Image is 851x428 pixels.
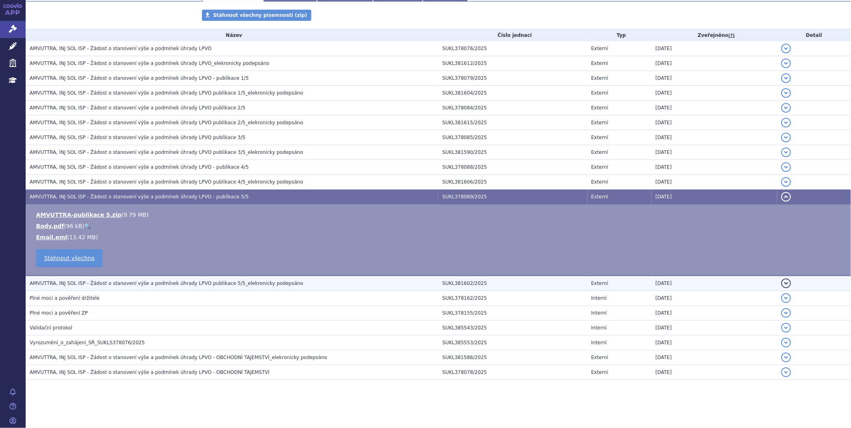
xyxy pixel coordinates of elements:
span: AMVUTTRA, INJ SOL ISP - Žádost o stanovení výše a podmínek úhrady LPVO publikace 2/5 [30,105,246,111]
span: AMVUTTRA, INJ SOL ISP - Žádost o stanovení výše a podmínek úhrady LPVO publikace 1/5_elekronicky ... [30,90,303,96]
th: Název [26,29,438,41]
span: Externí [591,369,608,375]
td: SUKL385553/2025 [438,335,587,350]
td: SUKL378088/2025 [438,160,587,175]
span: Externí [591,120,608,125]
td: [DATE] [651,145,777,160]
button: detail [781,308,791,318]
button: detail [781,133,791,142]
button: detail [781,279,791,288]
a: AMVUTTRA-publikace 5.zip [36,212,121,218]
td: [DATE] [651,101,777,115]
td: [DATE] [651,86,777,101]
th: Zveřejněno [651,29,777,41]
td: SUKL381615/2025 [438,115,587,130]
td: [DATE] [651,276,777,291]
span: AMVUTTRA, INJ SOL ISP - Žádost o stanovení výše a podmínek úhrady LPVO publikace 3/5_elekronicky ... [30,149,303,155]
td: SUKL378076/2025 [438,41,587,56]
span: Plné moci a pověření ZP [30,310,88,316]
button: detail [781,103,791,113]
td: SUKL378085/2025 [438,130,587,145]
td: SUKL378079/2025 [438,71,587,86]
a: Email.eml [36,234,67,240]
th: Typ [587,29,652,41]
button: detail [781,353,791,362]
span: Externí [591,164,608,170]
span: Interní [591,325,607,331]
td: SUKL378089/2025 [438,190,587,204]
span: Plné moci a pověření držitele [30,295,100,301]
a: Stáhnout všechno [36,249,103,267]
td: [DATE] [651,130,777,145]
td: [DATE] [651,115,777,130]
td: [DATE] [651,71,777,86]
button: detail [781,88,791,98]
td: SUKL381604/2025 [438,86,587,101]
td: SUKL378155/2025 [438,306,587,321]
span: AMVUTTRA, INJ SOL ISP - Žádost o stanovení výše a podmínek úhrady LPVO - publikace 1/5 [30,75,249,81]
span: Stáhnout všechny písemnosti (zip) [213,12,307,18]
span: AMVUTTRA, INJ SOL ISP - Žádost o stanovení výše a podmínek úhrady LPVO publikace 4/5_elekronicky ... [30,179,303,185]
span: Interní [591,310,607,316]
span: Externí [591,61,608,66]
td: SUKL381612/2025 [438,56,587,71]
button: detail [781,338,791,347]
td: [DATE] [651,321,777,335]
th: Číslo jednací [438,29,587,41]
td: SUKL381606/2025 [438,175,587,190]
span: AMVUTTRA, INJ SOL ISP - Žádost o stanovení výše a podmínek úhrady LPVO - publikace 5/5 [30,194,249,200]
td: [DATE] [651,175,777,190]
span: Externí [591,46,608,51]
td: [DATE] [651,350,777,365]
td: [DATE] [651,56,777,71]
td: [DATE] [651,365,777,380]
span: AMVUTTRA, INJ SOL ISP - Žádost o stanovení výše a podmínek úhrady LPVO - publikace 4/5 [30,164,249,170]
td: [DATE] [651,335,777,350]
td: [DATE] [651,291,777,306]
span: Interní [591,295,607,301]
button: detail [781,367,791,377]
li: ( ) [36,233,843,241]
td: SUKL381586/2025 [438,350,587,365]
td: SUKL381602/2025 [438,276,587,291]
button: detail [781,44,791,53]
a: Stáhnout všechny písemnosti (zip) [202,10,311,21]
span: AMVUTTRA, INJ SOL ISP - Žádost o stanovení výše a podmínek úhrady LPVO publikace 3/5 [30,135,246,140]
abbr: (?) [728,33,735,38]
td: SUKL378078/2025 [438,365,587,380]
span: AMVUTTRA, INJ SOL ISP - Žádost o stanovení výše a podmínek úhrady LPVO publikace 5/5_elekronicky ... [30,281,303,286]
span: 13.42 MB [69,234,96,240]
span: Externí [591,149,608,155]
td: SUKL385543/2025 [438,321,587,335]
span: Externí [591,179,608,185]
td: [DATE] [651,306,777,321]
td: SUKL378084/2025 [438,101,587,115]
a: Body.pdf [36,223,64,229]
span: 9.79 MB [123,212,146,218]
span: Externí [591,194,608,200]
button: detail [781,162,791,172]
span: AMVUTTRA, INJ SOL ISP - Žádost o stanovení výše a podmínek úhrady LPVO publikace 2/5_elekronicky ... [30,120,303,125]
button: detail [781,59,791,68]
td: [DATE] [651,41,777,56]
th: Detail [777,29,851,41]
span: AMVUTTRA, INJ SOL ISP - Žádost o stanovení výše a podmínek úhrady LPVO_elekronicky podepsáno [30,61,269,66]
button: detail [781,118,791,127]
button: detail [781,147,791,157]
span: Externí [591,75,608,81]
td: SUKL381590/2025 [438,145,587,160]
button: detail [781,192,791,202]
button: detail [781,293,791,303]
button: detail [781,323,791,333]
span: Externí [591,90,608,96]
td: [DATE] [651,190,777,204]
td: [DATE] [651,160,777,175]
td: SUKL378162/2025 [438,291,587,306]
span: AMVUTTRA, INJ SOL ISP - Žádost o stanovení výše a podmínek úhrady LPVO [30,46,212,51]
span: Vyrozumění_o_zahájení_SŘ_SUKLS378076/2025 [30,340,145,345]
span: 96 kB [66,223,82,229]
li: ( ) [36,222,843,230]
span: Externí [591,281,608,286]
span: Validační protokol [30,325,73,331]
span: Externí [591,355,608,360]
